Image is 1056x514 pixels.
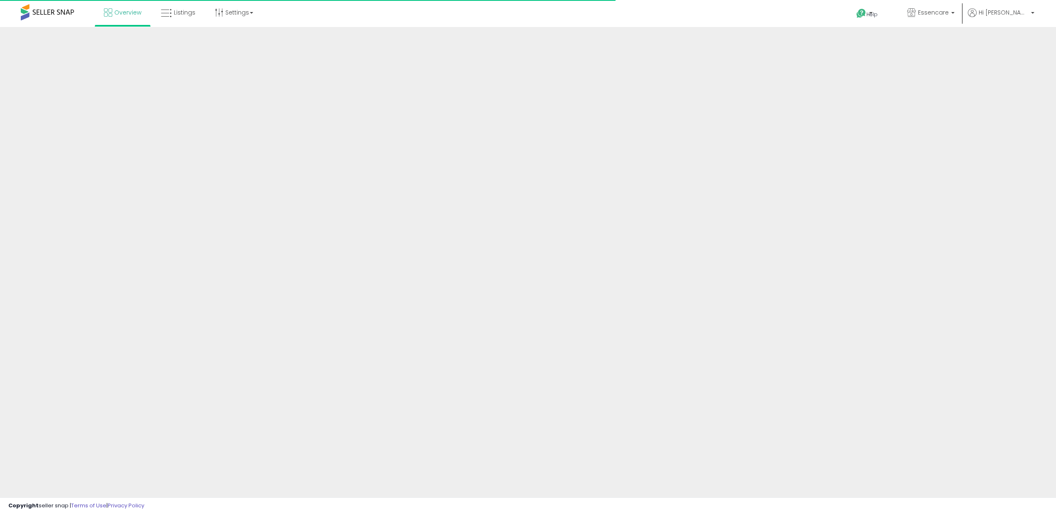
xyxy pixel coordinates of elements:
span: Help [866,11,878,18]
a: Help [850,2,894,27]
span: Essencare [918,8,949,17]
span: Listings [174,8,195,17]
i: Get Help [856,8,866,19]
a: Hi [PERSON_NAME] [968,8,1034,27]
span: Overview [114,8,141,17]
span: Hi [PERSON_NAME] [979,8,1029,17]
